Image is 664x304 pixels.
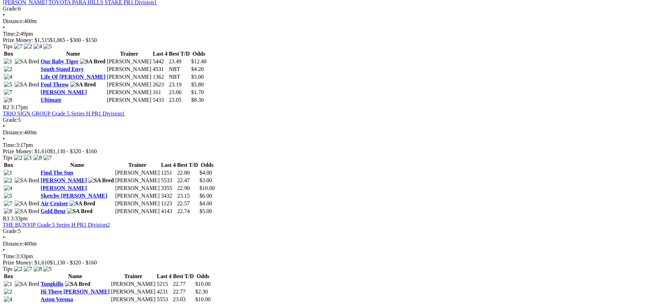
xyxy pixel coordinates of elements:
[115,192,160,199] td: [PERSON_NAME]
[34,266,42,272] img: 8
[3,142,16,148] span: Time:
[3,104,9,110] span: R2
[3,234,5,240] span: •
[199,177,212,183] span: $3.00
[3,6,18,12] span: Grade:
[4,185,12,191] img: 4
[4,51,13,57] span: Box
[168,97,190,104] td: 23.05
[41,58,78,64] a: Our Baby Tiger
[3,241,661,247] div: 400m
[3,111,125,116] a: TRIO SIGN GROUP Grade 5 Series H PR1 Division1
[15,177,39,184] img: SA Bred
[4,296,12,303] img: 4
[4,193,12,199] img: 5
[4,200,12,207] img: 7
[115,185,160,192] td: [PERSON_NAME]
[70,82,96,88] img: SA Bred
[152,58,168,65] td: 5442
[107,50,152,57] th: Trainer
[3,129,24,135] span: Distance:
[41,185,87,191] a: [PERSON_NAME]
[191,50,207,57] th: Odds
[3,228,661,234] div: 5
[161,162,176,169] th: Last 4
[168,58,190,65] td: 23.49
[161,208,176,215] td: 4143
[156,296,172,303] td: 5553
[43,43,52,50] img: 5
[195,289,208,295] span: $2.30
[3,31,16,37] span: Time:
[191,66,204,72] span: $4.20
[24,155,32,161] img: 1
[173,281,194,288] td: 22.77
[24,266,32,272] img: 7
[3,31,661,37] div: 2:49pm
[15,281,39,287] img: SA Bred
[3,222,110,228] a: THE BUNYIP Grade 5 Series H PR1 Division2
[156,281,172,288] td: 5215
[191,74,204,80] span: $5.00
[191,82,204,87] span: $5.80
[34,43,42,50] img: 4
[4,170,12,176] img: 1
[41,170,73,176] a: Find The Sun
[161,192,176,199] td: 3432
[34,155,42,161] img: 8
[156,273,172,280] th: Last 4
[43,155,52,161] img: 7
[3,123,5,129] span: •
[3,260,661,266] div: Prize Money: $1,610
[111,273,156,280] th: Trainer
[4,82,12,88] img: 5
[15,58,39,65] img: SA Bred
[115,177,160,184] td: [PERSON_NAME]
[111,288,156,295] td: [PERSON_NAME]
[4,162,13,168] span: Box
[41,89,87,95] a: [PERSON_NAME]
[41,193,107,199] a: Sketchy [PERSON_NAME]
[173,296,194,303] td: 23.03
[161,169,176,176] td: 1251
[168,66,190,73] td: NBT
[3,6,661,12] div: 6
[40,50,106,57] th: Name
[177,169,198,176] td: 22.80
[199,185,215,191] span: $10.00
[3,18,24,24] span: Distance:
[3,148,661,155] div: Prize Money: $1,610
[3,253,661,260] div: 3:33pm
[15,208,39,214] img: SA Bred
[161,177,176,184] td: 5533
[107,89,152,96] td: [PERSON_NAME]
[15,82,39,88] img: SA Bred
[3,142,661,148] div: 3:17pm
[173,273,194,280] th: Best T/D
[191,97,204,103] span: $8.30
[4,273,13,279] span: Box
[3,37,661,43] div: Prize Money: $1,515
[14,266,22,272] img: 2
[3,266,13,272] span: Tips
[3,155,13,161] span: Tips
[177,208,198,215] td: 22.74
[107,66,152,73] td: [PERSON_NAME]
[50,260,97,266] span: $1,130 - $320 - $160
[3,136,5,142] span: •
[199,193,212,199] span: $6.00
[3,247,5,253] span: •
[168,81,190,88] td: 23.19
[199,162,215,169] th: Odds
[177,200,198,207] td: 22.57
[199,170,212,176] span: $4.00
[111,281,156,288] td: [PERSON_NAME]
[41,208,66,214] a: Gold Benz
[41,281,63,287] a: Tungkillo
[41,200,68,206] a: Air Cruiser
[199,208,212,214] span: $5.00
[173,288,194,295] td: 22.77
[4,208,12,214] img: 8
[3,18,661,24] div: 400m
[41,82,69,87] a: Foul Throw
